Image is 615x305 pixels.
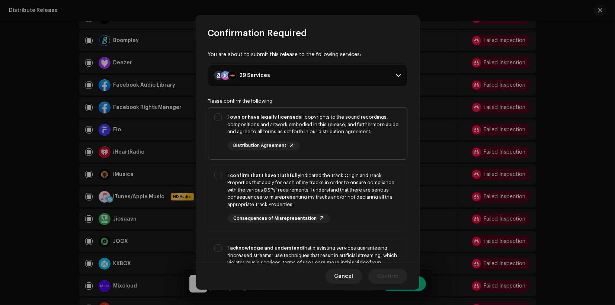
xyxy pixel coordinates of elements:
[208,51,407,59] div: You are about to submit this release to the following services:
[234,216,317,221] span: Consequences of Misrepresentation
[326,269,362,284] button: Cancel
[208,65,407,86] p-accordion-header: 29 Services
[368,269,407,284] button: Confirm
[208,107,407,160] p-togglebutton: I own or have legally licensedall copyrights to the sound recordings, compositions and artwork em...
[334,269,353,284] span: Cancel
[345,260,369,265] a: this video
[208,98,407,104] div: Please confirm the following:
[228,244,401,273] div: that playlisting services guaranteeing "increased streams" use techniques that result in artifici...
[208,27,307,39] span: Confirmation Required
[228,172,401,208] div: indicated the Track Origin and Track Properties that apply for each of my tracks in order to ensu...
[228,173,301,178] strong: I confirm that I have truthfully
[228,245,303,250] strong: I acknowledge and understand
[377,269,398,284] span: Confirm
[208,166,407,232] p-togglebutton: I confirm that I have truthfullyindicated the Track Origin and Track Properties that apply for ea...
[228,115,299,119] strong: I own or have legally licensed
[240,73,270,78] div: 29 Services
[234,143,287,148] span: Distribution Agreement
[228,113,401,135] div: all copyrights to the sound recordings, compositions and artwork embodied in this release, and fu...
